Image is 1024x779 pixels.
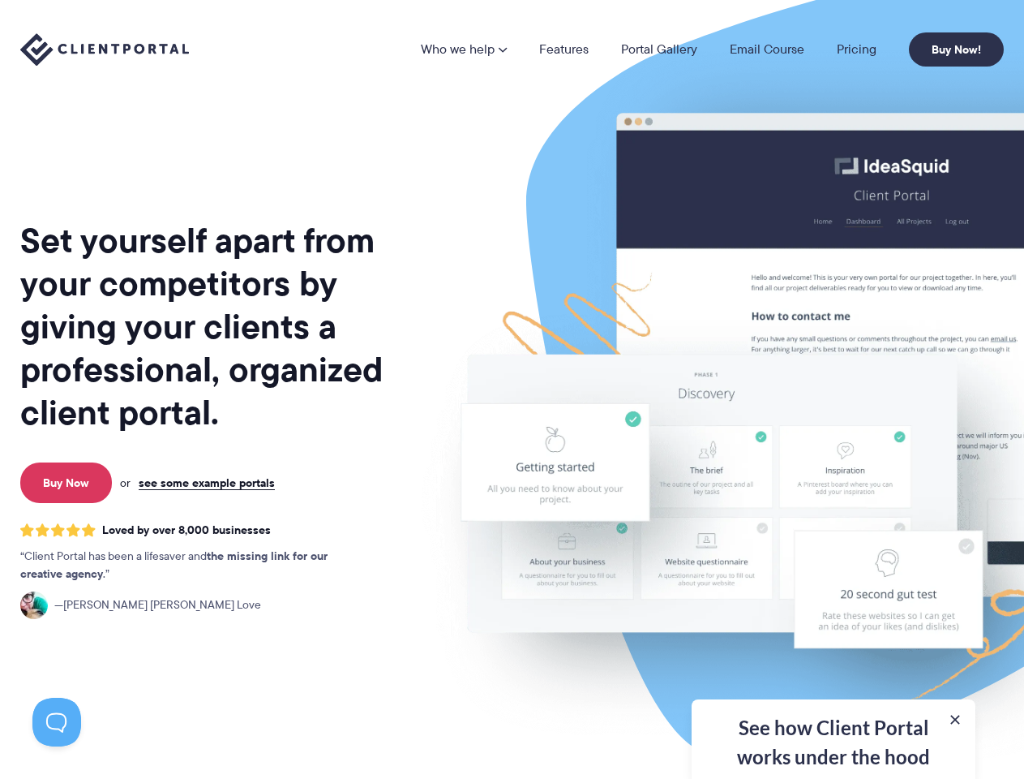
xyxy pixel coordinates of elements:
a: Who we help [421,43,507,56]
h1: Set yourself apart from your competitors by giving your clients a professional, organized client ... [20,219,413,434]
strong: the missing link for our creative agency [20,547,328,583]
a: Buy Now [20,463,112,503]
span: [PERSON_NAME] [PERSON_NAME] Love [54,596,261,614]
a: see some example portals [139,476,275,490]
p: Client Portal has been a lifesaver and . [20,548,361,583]
a: Email Course [730,43,804,56]
a: Portal Gallery [621,43,697,56]
span: Loved by over 8,000 businesses [102,523,271,537]
ul: Who we help [284,83,1004,441]
a: Pricing [837,43,876,56]
span: or [120,476,131,490]
a: Features [539,43,589,56]
a: Buy Now! [909,32,1004,67]
iframe: Toggle Customer Support [32,698,81,747]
